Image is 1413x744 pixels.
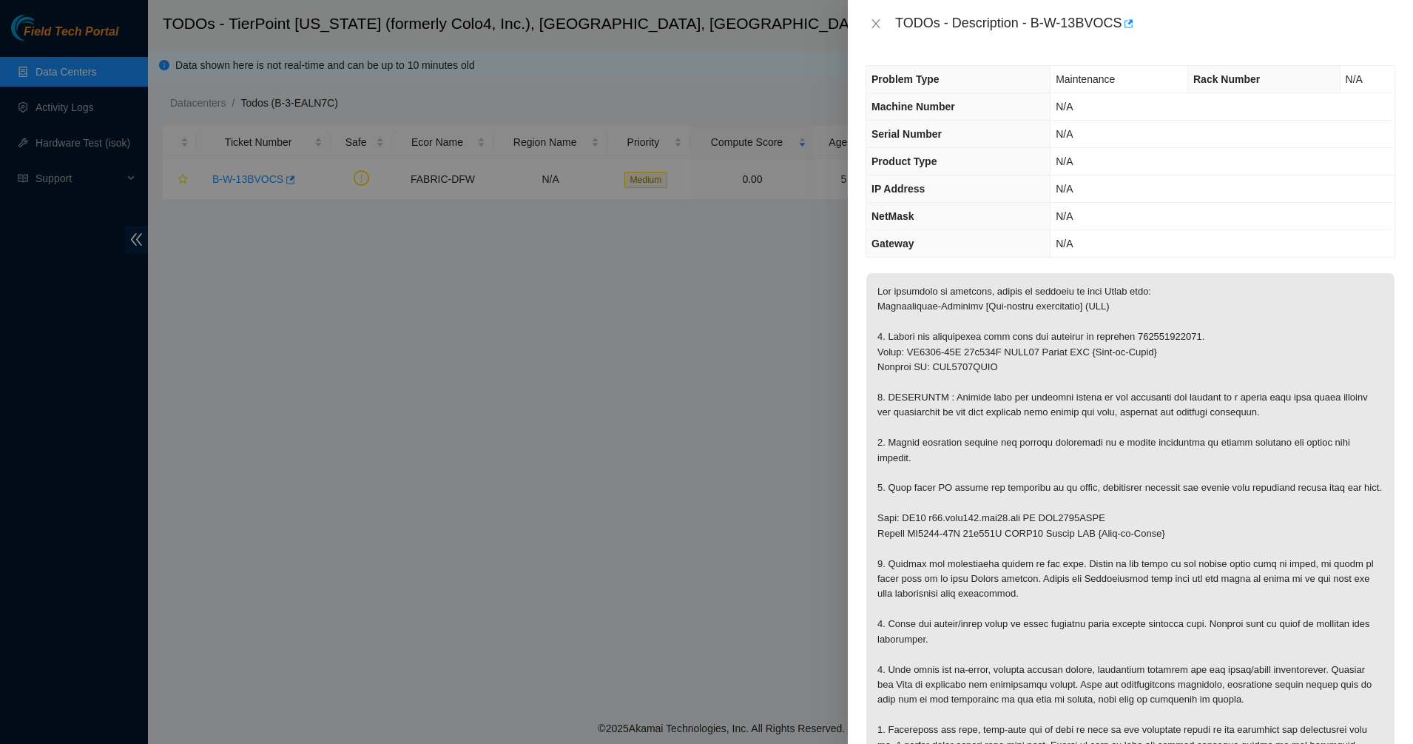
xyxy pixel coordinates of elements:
span: NetMask [871,210,914,222]
button: Close [866,17,886,31]
span: close [870,18,882,30]
div: TODOs - Description - B-W-13BVOCS [895,12,1395,36]
span: N/A [1056,238,1073,249]
span: Machine Number [871,101,955,113]
span: N/A [1056,155,1073,167]
span: Serial Number [871,128,942,140]
span: Product Type [871,155,937,167]
span: N/A [1056,210,1073,222]
span: IP Address [871,183,925,195]
span: N/A [1346,73,1363,85]
span: Maintenance [1056,73,1115,85]
span: Problem Type [871,73,940,85]
span: N/A [1056,183,1073,195]
span: Gateway [871,238,914,249]
span: Rack Number [1193,73,1260,85]
span: N/A [1056,128,1073,140]
span: N/A [1056,101,1073,113]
